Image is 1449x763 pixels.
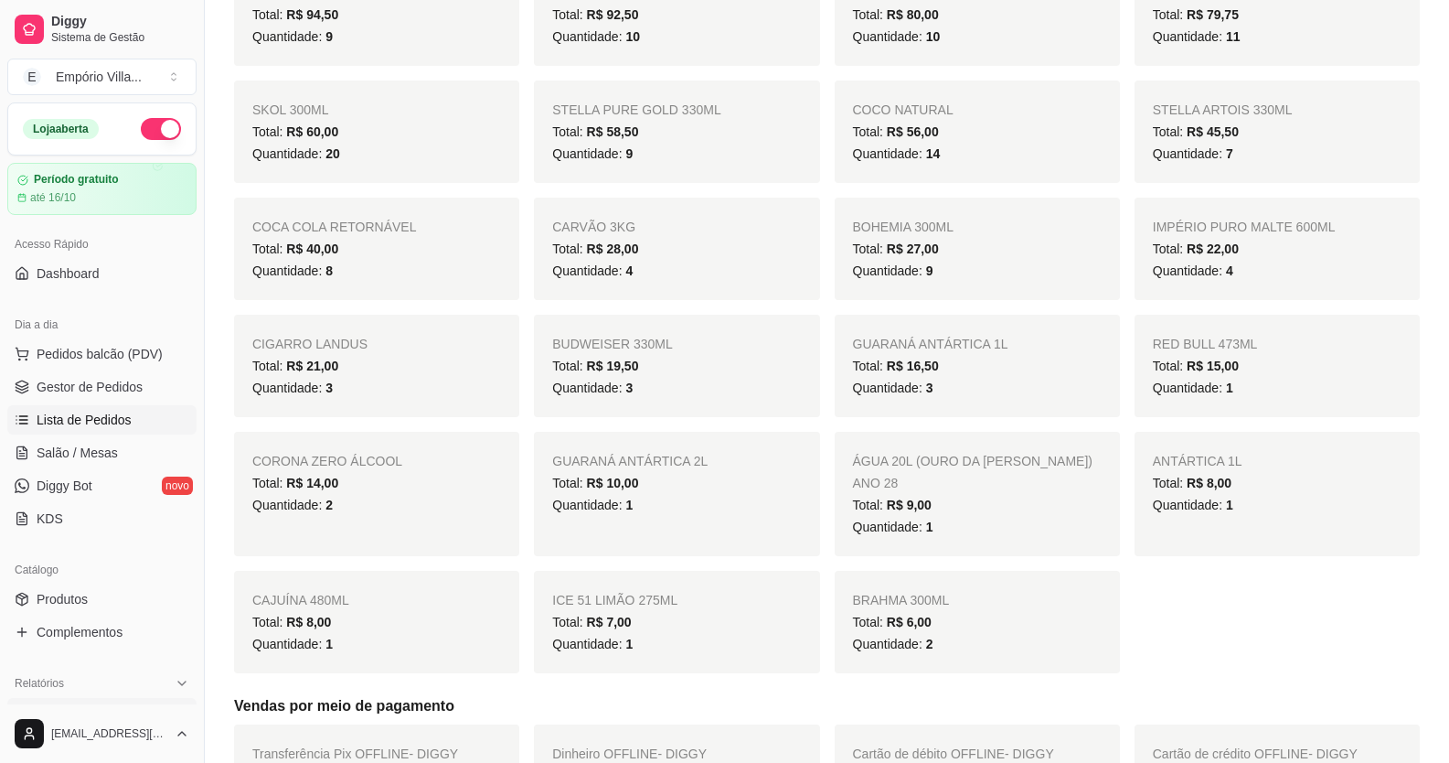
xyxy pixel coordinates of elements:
[853,498,932,512] span: Total:
[7,712,197,756] button: [EMAIL_ADDRESS][DOMAIN_NAME]
[7,372,197,402] a: Gestor de Pedidos
[252,637,333,651] span: Quantidade:
[552,124,638,139] span: Total:
[853,220,954,234] span: BOHEMIA 300ML
[853,29,941,44] span: Quantidade:
[1153,29,1241,44] span: Quantidade:
[853,520,933,534] span: Quantidade:
[252,220,416,234] span: COCA COLA RETORNÁVEL
[887,124,939,139] span: R$ 56,00
[552,146,633,161] span: Quantidade:
[552,359,638,373] span: Total:
[552,615,631,629] span: Total:
[887,242,939,256] span: R$ 27,00
[56,68,142,86] div: Empório Villa ...
[286,124,338,139] span: R$ 60,00
[37,411,132,429] span: Lista de Pedidos
[552,337,672,351] span: BUDWEISER 330ML
[853,454,1092,490] span: ÁGUA 20L (OURO DA [PERSON_NAME]) ANO 28
[252,102,329,117] span: SKOL 300ML
[252,337,368,351] span: CIGARRO LANDUS
[37,444,118,462] span: Salão / Mesas
[1153,454,1242,468] span: ANTÁRTICA 1L
[7,555,197,585] div: Catálogo
[286,242,338,256] span: R$ 40,00
[552,498,633,512] span: Quantidade:
[286,476,338,490] span: R$ 14,00
[252,242,338,256] span: Total:
[1153,359,1239,373] span: Total:
[252,263,333,278] span: Quantidade:
[325,146,340,161] span: 20
[552,593,677,607] span: ICE 51 LIMÃO 275ML
[1153,337,1258,351] span: RED BULL 473ML
[7,698,197,727] a: Relatórios de vendas
[853,337,1008,351] span: GUARANÁ ANTÁRTICA 1L
[1153,102,1293,117] span: STELLA ARTOIS 330ML
[853,263,933,278] span: Quantidade:
[252,29,333,44] span: Quantidade:
[1187,359,1239,373] span: R$ 15,00
[887,7,939,22] span: R$ 80,00
[1153,242,1239,256] span: Total:
[325,498,333,512] span: 2
[23,68,41,86] span: E
[887,615,932,629] span: R$ 6,00
[1153,747,1358,761] span: Cartão de crédito OFFLINE - DIGGY
[252,498,333,512] span: Quantidade:
[51,726,167,741] span: [EMAIL_ADDRESS][DOMAIN_NAME]
[1153,476,1231,490] span: Total:
[552,637,633,651] span: Quantidade:
[325,263,333,278] span: 8
[286,7,338,22] span: R$ 94,50
[926,263,933,278] span: 9
[1153,381,1233,395] span: Quantidade:
[587,7,639,22] span: R$ 92,50
[7,163,197,215] a: Período gratuitoaté 16/10
[853,747,1054,761] span: Cartão de débito OFFLINE - DIGGY
[853,124,939,139] span: Total:
[51,14,189,30] span: Diggy
[587,359,639,373] span: R$ 19,50
[1153,124,1239,139] span: Total:
[625,637,633,651] span: 1
[325,381,333,395] span: 3
[625,29,640,44] span: 10
[552,454,708,468] span: GUARANÁ ANTÁRTICA 2L
[7,230,197,259] div: Acesso Rápido
[625,146,633,161] span: 9
[1226,29,1241,44] span: 11
[926,637,933,651] span: 2
[7,59,197,95] button: Select a team
[252,146,340,161] span: Quantidade:
[853,381,933,395] span: Quantidade:
[1226,381,1233,395] span: 1
[853,615,932,629] span: Total:
[853,146,941,161] span: Quantidade:
[552,7,638,22] span: Total:
[1153,220,1336,234] span: IMPÉRIO PURO MALTE 600ML
[1187,476,1231,490] span: R$ 8,00
[625,263,633,278] span: 4
[1226,263,1233,278] span: 4
[1187,124,1239,139] span: R$ 45,50
[926,146,941,161] span: 14
[887,498,932,512] span: R$ 9,00
[37,378,143,396] span: Gestor de Pedidos
[286,359,338,373] span: R$ 21,00
[552,381,633,395] span: Quantidade:
[587,615,632,629] span: R$ 7,00
[7,259,197,288] a: Dashboard
[37,264,100,283] span: Dashboard
[853,637,933,651] span: Quantidade:
[552,242,638,256] span: Total:
[552,263,633,278] span: Quantidade:
[552,29,640,44] span: Quantidade:
[1226,146,1233,161] span: 7
[30,190,76,205] article: até 16/10
[625,498,633,512] span: 1
[587,124,639,139] span: R$ 58,50
[37,704,157,722] span: Relatórios de vendas
[7,7,197,51] a: DiggySistema de Gestão
[325,637,333,651] span: 1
